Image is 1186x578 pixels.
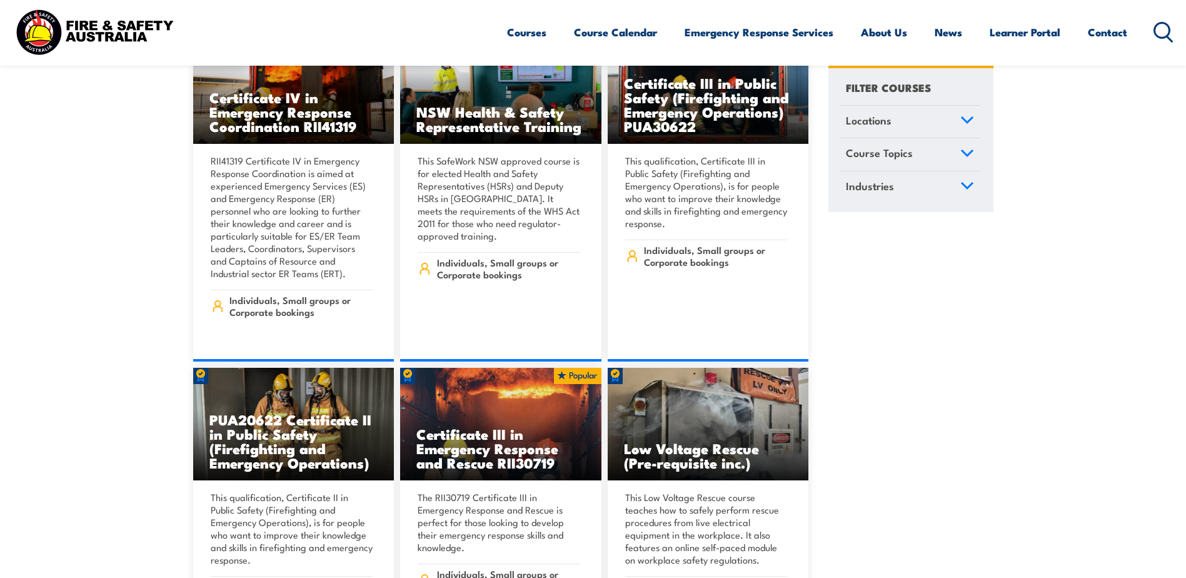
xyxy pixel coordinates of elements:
span: Individuals, Small groups or Corporate bookings [229,294,373,318]
h3: Low Voltage Rescue (Pre-requisite inc.) [624,441,793,470]
img: NSW Health & Safety Representative Refresher Training [400,31,601,144]
span: Individuals, Small groups or Corporate bookings [644,244,787,268]
a: Low Voltage Rescue (Pre-requisite inc.) [608,368,809,480]
p: This SafeWork NSW approved course is for elected Health and Safety Representatives (HSRs) and Dep... [418,155,580,242]
a: NSW Health & Safety Representative Training [400,31,601,144]
h3: NSW Health & Safety Representative Training [416,104,585,133]
p: This qualification, Certificate II in Public Safety (Firefighting and Emergency Operations), is f... [211,491,373,566]
a: Learner Portal [990,16,1060,49]
span: Individuals, Small groups or Corporate bookings [437,256,580,280]
a: Course Topics [840,139,980,171]
p: The RII30719 Certificate III in Emergency Response and Rescue is perfect for those looking to dev... [418,491,580,554]
a: PUA20622 Certificate II in Public Safety (Firefighting and Emergency Operations) [193,368,394,480]
img: Low Voltage Rescue and Provide CPR TRAINING [608,368,809,480]
img: RII41319 Certificate IV in Emergency Response Coordination [193,31,394,144]
h4: FILTER COURSES [846,79,931,96]
a: Courses [507,16,546,49]
a: Certificate III in Emergency Response and Rescue RII30719 [400,368,601,480]
a: Certificate IV in Emergency Response Coordination RII41319 [193,31,394,144]
a: Emergency Response Services [685,16,833,49]
h3: Certificate III in Emergency Response and Rescue RII30719 [416,427,585,470]
a: Course Calendar [574,16,657,49]
span: Locations [846,112,892,129]
img: Live Fire Flashover Cell [400,368,601,480]
span: Course Topics [846,145,913,162]
a: About Us [861,16,907,49]
a: Industries [840,171,980,204]
a: Locations [840,106,980,138]
img: Mines Rescue & Public Safety COURSES [608,31,809,144]
h3: Certificate IV in Emergency Response Coordination RII41319 [209,90,378,133]
p: This qualification, Certificate III in Public Safety (Firefighting and Emergency Operations), is ... [625,155,788,230]
h3: PUA20622 Certificate II in Public Safety (Firefighting and Emergency Operations) [209,412,378,470]
img: Open Circuit Breathing Apparatus Training [193,368,394,480]
a: News [935,16,962,49]
p: This Low Voltage Rescue course teaches how to safely perform rescue procedures from live electric... [625,491,788,566]
h3: Certificate III in Public Safety (Firefighting and Emergency Operations) PUA30622 [624,76,793,133]
a: Certificate III in Public Safety (Firefighting and Emergency Operations) PUA30622 [608,31,809,144]
p: RII41319 Certificate IV in Emergency Response Coordination is aimed at experienced Emergency Serv... [211,155,373,280]
span: Industries [846,178,894,195]
a: Contact [1088,16,1127,49]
